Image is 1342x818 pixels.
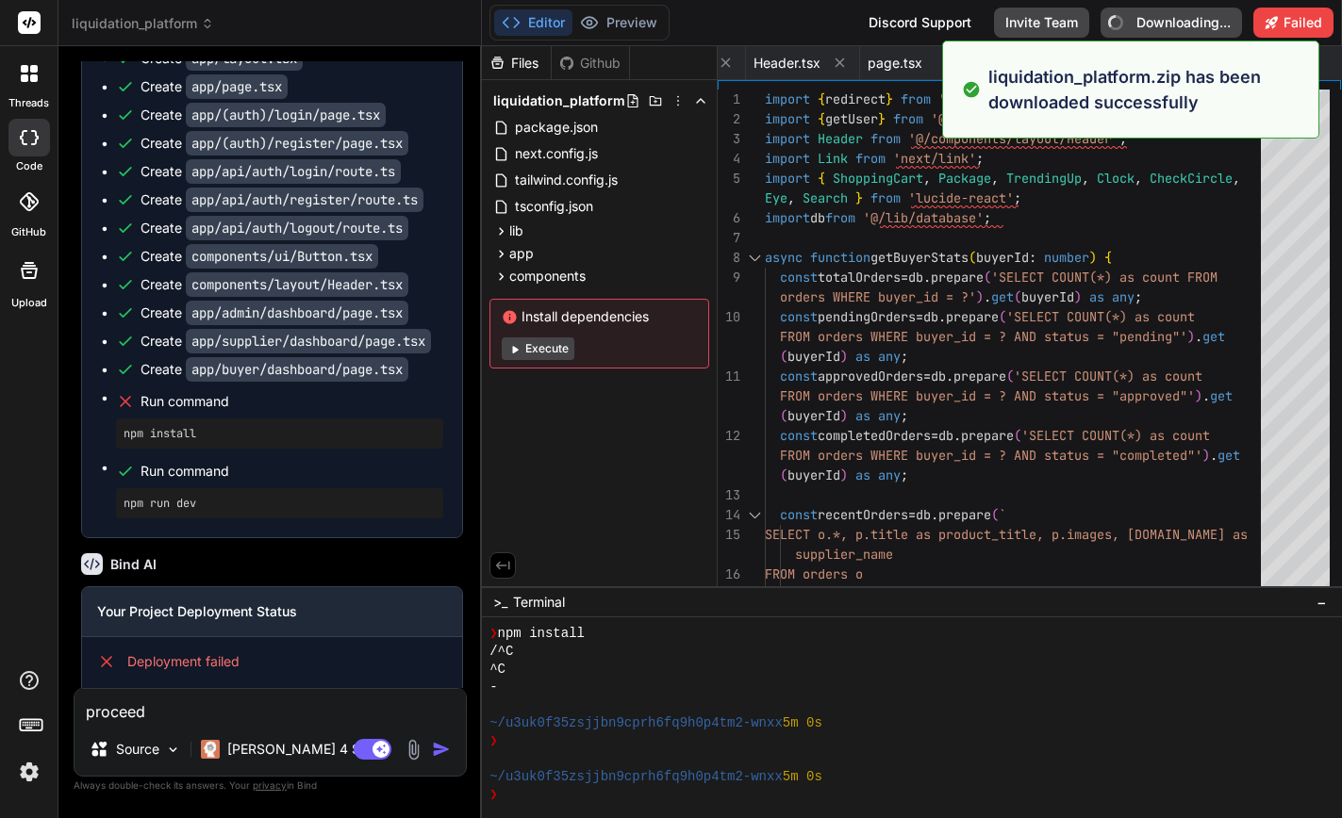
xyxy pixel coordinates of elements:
[513,195,595,218] span: tsconfig.json
[186,74,288,99] code: app/page.tsx
[11,295,47,311] label: Upload
[513,169,620,191] span: tailwind.config.js
[1006,368,1014,384] span: (
[765,150,810,167] span: import
[840,407,848,424] span: )
[572,9,665,36] button: Preview
[923,170,931,187] span: ,
[833,170,923,187] span: ShoppingCart
[186,131,408,155] code: app/(auth)/register/page.tsx
[984,269,991,286] span: (
[489,786,497,804] span: ❯
[765,565,863,582] span: FROM orders o
[1104,249,1112,266] span: {
[186,357,408,382] code: app/buyer/dashboard/page.tsx
[976,249,1029,266] span: buyerId
[1157,328,1187,345] span: ng"'
[1089,249,1097,266] span: )
[825,110,878,127] span: getUser
[754,54,820,73] span: Header.tsx
[1082,170,1089,187] span: ,
[141,332,431,351] div: Create
[742,505,767,525] div: Click to collapse the range.
[141,49,303,68] div: Create
[946,308,999,325] span: prepare
[870,130,901,147] span: from
[780,466,787,483] span: (
[186,103,386,127] code: app/(auth)/login/page.tsx
[765,189,787,206] span: Eye
[494,9,572,36] button: Editor
[810,249,870,266] span: function
[1202,328,1225,345] span: get
[863,209,984,226] span: '@/lib/database'
[482,54,551,73] div: Files
[765,249,803,266] span: async
[718,367,740,386] div: 11
[1112,288,1135,305] span: any
[818,506,908,523] span: recentOrders
[432,740,451,759] img: icon
[141,190,423,209] div: Create
[886,90,893,107] span: }
[780,269,818,286] span: const
[1135,288,1142,305] span: ;
[116,740,159,759] p: Source
[878,407,901,424] span: any
[253,779,287,791] span: privacy
[72,14,214,33] span: liquidation_platform
[780,387,1157,404] span: FROM orders WHERE buyer_id = ? AND status = "appro
[870,189,901,206] span: from
[186,216,408,240] code: app/api/auth/logout/route.ts
[825,209,855,226] span: from
[498,625,585,643] span: npm install
[502,337,574,360] button: Execute
[765,585,1119,602] span: JOIN products p ON o.product_id = [DOMAIN_NAME]
[795,546,893,563] span: supplier_name
[489,679,497,696] span: -
[718,129,740,149] div: 3
[765,526,1112,543] span: SELECT o.*, p.title as product_title, p.images
[502,307,697,326] span: Install dependencies
[999,506,1006,523] span: `
[718,584,740,604] div: 17
[1014,288,1021,305] span: (
[923,368,931,384] span: =
[141,303,408,322] div: Create
[991,269,1218,286] span: 'SELECT COUNT(*) as count FROM
[165,742,181,758] img: Pick Models
[870,249,969,266] span: getBuyerStats
[742,248,767,268] div: Click to collapse the range.
[718,169,740,188] div: 5
[718,525,740,545] div: 15
[1210,387,1233,404] span: get
[1317,593,1327,612] span: −
[1021,427,1210,444] span: 'SELECT COUNT(*) as count
[840,348,848,365] span: )
[509,221,523,240] span: lib
[1202,387,1210,404] span: .
[124,496,436,511] pre: npm run dev
[931,368,946,384] span: db
[976,288,984,305] span: )
[908,506,916,523] span: =
[991,506,999,523] span: (
[201,740,220,759] img: Claude 4 Sonnet
[818,170,825,187] span: {
[787,348,840,365] span: buyerId
[13,756,45,788] img: settings
[916,308,923,325] span: =
[1014,427,1021,444] span: (
[938,427,953,444] span: db
[718,426,740,446] div: 12
[489,661,505,679] span: ^C
[878,466,901,483] span: any
[780,427,818,444] span: const
[513,116,600,139] span: package.json
[141,462,443,481] span: Run command
[718,109,740,129] div: 2
[923,308,938,325] span: db
[991,288,1014,305] span: get
[141,275,408,294] div: Create
[1157,447,1202,464] span: eted"'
